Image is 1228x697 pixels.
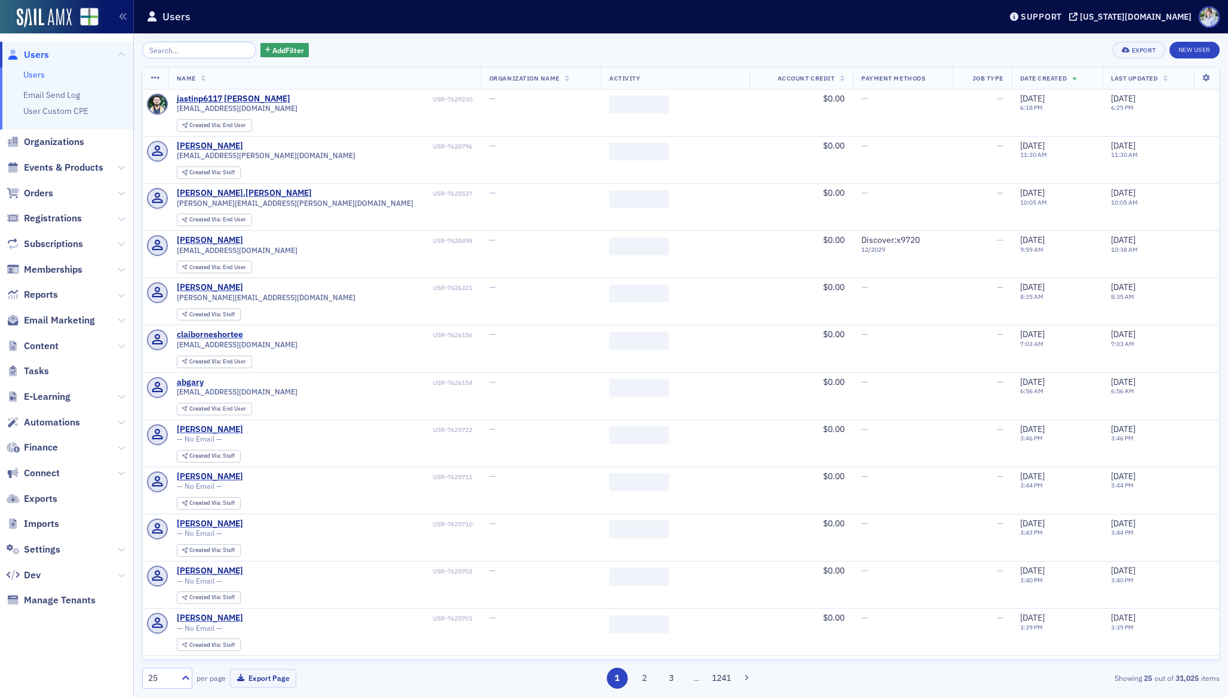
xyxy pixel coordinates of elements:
div: Showing out of items [869,673,1220,683]
span: Created Via : [189,357,223,365]
span: — [997,518,1003,529]
img: SailAMX [17,8,72,27]
time: 3:44 PM [1111,528,1134,536]
span: Memberships [24,263,82,276]
a: [PERSON_NAME] [177,613,243,624]
button: Export [1113,42,1165,58]
div: 25 [148,672,174,684]
span: — [489,471,496,482]
a: Imports [7,517,59,531]
span: [DATE] [1020,140,1045,151]
span: — [997,612,1003,623]
time: 10:05 AM [1020,198,1047,206]
span: Account Credit [778,74,834,82]
span: Created Via : [189,499,223,507]
a: Events & Products [7,161,103,174]
span: [EMAIL_ADDRESS][DOMAIN_NAME] [177,340,297,349]
a: [PERSON_NAME] [177,282,243,293]
span: — No Email — [177,529,222,538]
span: [DATE] [1020,235,1045,245]
span: Connect [24,467,60,480]
span: ‌ [609,95,669,113]
div: Created Via: Staff [177,639,241,651]
strong: 31,025 [1174,673,1201,683]
span: — [861,471,868,482]
time: 7:03 AM [1111,340,1134,348]
span: ‌ [609,285,669,303]
span: ‌ [609,568,669,586]
div: Staff [189,500,235,507]
div: Staff [189,547,235,554]
div: USR-7625701 [245,615,472,622]
div: Created Via: End User [177,261,252,273]
span: — No Email — [177,624,222,633]
span: $0.00 [823,565,845,576]
time: 3:44 PM [1020,481,1043,489]
span: ‌ [609,143,669,161]
time: 10:05 AM [1111,198,1138,206]
span: — [997,471,1003,482]
span: Reports [24,288,58,301]
time: 8:35 AM [1020,292,1043,301]
a: New User [1169,42,1220,58]
span: — [997,282,1003,292]
a: [PERSON_NAME] [177,519,243,529]
span: Profile [1199,7,1220,27]
span: — [861,518,868,529]
div: Staff [189,312,235,318]
button: [US_STATE][DOMAIN_NAME] [1069,13,1196,21]
div: USR-7626156 [245,331,472,339]
span: — [861,140,868,151]
span: [DATE] [1111,518,1135,529]
span: Imports [24,517,59,531]
span: — [489,282,496,292]
span: — [489,187,496,198]
div: [PERSON_NAME] [177,471,243,482]
span: [DATE] [1020,518,1045,529]
span: Created Via : [189,215,223,223]
span: $0.00 [823,518,845,529]
span: $0.00 [823,235,845,245]
span: [DATE] [1020,565,1045,576]
time: 3:39 PM [1020,623,1043,631]
div: USR-7625722 [245,426,472,434]
span: Created Via : [189,121,223,129]
span: Email Marketing [24,314,95,327]
span: E-Learning [24,390,70,403]
span: — No Email — [177,576,222,585]
a: Exports [7,492,57,505]
span: [EMAIL_ADDRESS][DOMAIN_NAME] [177,387,297,396]
span: 12 / 2029 [861,246,944,254]
div: USR-7628796 [245,143,472,150]
div: jastinp6117 [PERSON_NAME] [177,94,290,104]
span: [DATE] [1111,612,1135,623]
span: $0.00 [823,329,845,340]
div: Created Via: Staff [177,309,241,321]
span: Activity [609,74,640,82]
span: Organizations [24,135,84,149]
a: Connect [7,467,60,480]
span: Created Via : [189,593,223,601]
h1: Users [162,10,191,24]
span: — No Email — [177,434,222,443]
span: — [861,329,868,340]
a: abgary [177,377,204,388]
span: ‌ [609,520,669,538]
time: 10:38 AM [1111,245,1138,254]
span: ‌ [609,379,669,397]
a: [PERSON_NAME] [177,141,243,152]
div: End User [189,217,246,223]
div: Staff [189,594,235,601]
strong: 25 [1142,673,1155,683]
span: ‌ [609,332,669,350]
div: Created Via: Staff [177,450,241,462]
span: ‌ [609,615,669,633]
span: Created Via : [189,546,223,554]
span: [EMAIL_ADDRESS][DOMAIN_NAME] [177,246,297,255]
div: Support [1021,11,1062,22]
span: — [997,377,1003,387]
a: Email Send Log [23,90,80,100]
div: Created Via: Staff [177,497,241,510]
